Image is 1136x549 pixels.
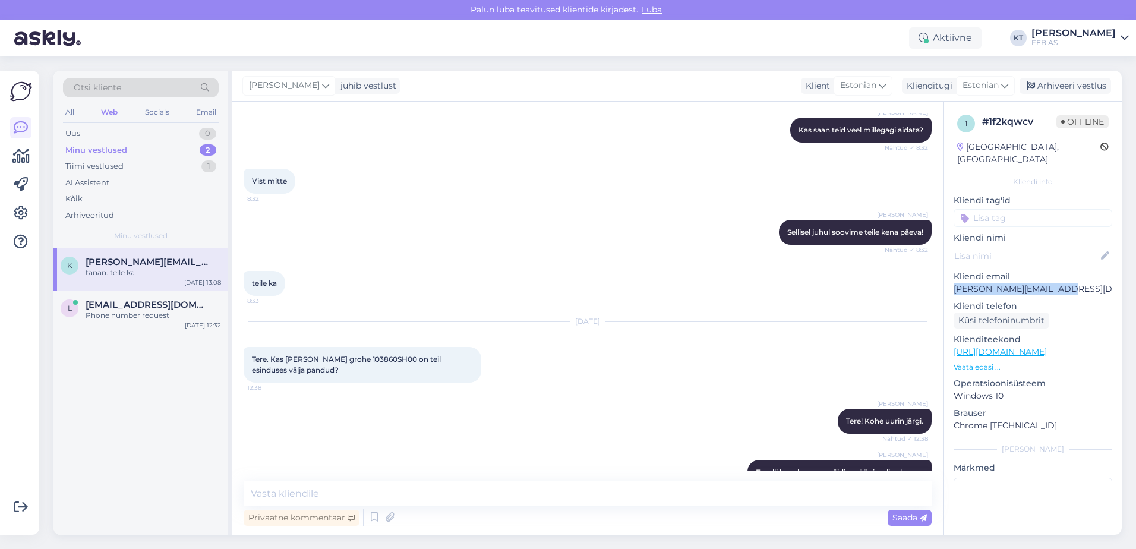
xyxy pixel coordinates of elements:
[247,383,292,392] span: 12:38
[65,128,80,140] div: Uus
[86,310,221,321] div: Phone number request
[252,355,443,374] span: Tere. Kas [PERSON_NAME] grohe 103860SH00 on teil esinduses välja pandud?
[65,210,114,222] div: Arhiveeritud
[1020,78,1111,94] div: Arhiveeri vestlus
[244,510,359,526] div: Privaatne kommentaar
[954,250,1099,263] input: Lisa nimi
[982,115,1056,129] div: # 1f2kqwcv
[1031,29,1116,38] div: [PERSON_NAME]
[954,390,1112,402] p: Windows 10
[954,300,1112,313] p: Kliendi telefon
[756,468,923,477] span: Forelli kaupluses on näidis müügisaalis olemas.
[10,80,32,103] img: Askly Logo
[954,419,1112,432] p: Chrome [TECHNICAL_ID]
[200,144,216,156] div: 2
[954,270,1112,283] p: Kliendi email
[877,210,928,219] span: [PERSON_NAME]
[892,512,927,523] span: Saada
[909,27,982,49] div: Aktiivne
[244,316,932,327] div: [DATE]
[954,377,1112,390] p: Operatsioonisüsteem
[249,79,320,92] span: [PERSON_NAME]
[954,176,1112,187] div: Kliendi info
[883,143,928,152] span: Nähtud ✓ 8:32
[954,444,1112,455] div: [PERSON_NAME]
[114,231,168,241] span: Minu vestlused
[247,296,292,305] span: 8:33
[954,362,1112,373] p: Vaata edasi ...
[68,304,72,313] span: L
[799,125,923,134] span: Kas saan teid veel millegagi aidata?
[902,80,952,92] div: Klienditugi
[67,261,72,270] span: k
[787,228,923,236] span: Sellisel juhul soovime teile kena päeva!
[65,193,83,205] div: Kõik
[877,399,928,408] span: [PERSON_NAME]
[963,79,999,92] span: Estonian
[86,299,209,310] span: Lallkristel96@gmail.com
[194,105,219,120] div: Email
[638,4,665,15] span: Luba
[99,105,120,120] div: Web
[877,450,928,459] span: [PERSON_NAME]
[252,279,277,288] span: teile ka
[247,194,292,203] span: 8:32
[1010,30,1027,46] div: KT
[954,232,1112,244] p: Kliendi nimi
[954,209,1112,227] input: Lisa tag
[1056,115,1109,128] span: Offline
[954,462,1112,474] p: Märkmed
[840,79,876,92] span: Estonian
[201,160,216,172] div: 1
[252,176,287,185] span: Vist mitte
[65,177,109,189] div: AI Assistent
[199,128,216,140] div: 0
[954,194,1112,207] p: Kliendi tag'id
[185,321,221,330] div: [DATE] 12:32
[65,144,127,156] div: Minu vestlused
[846,417,923,425] span: Tere! Kohe uurin järgi.
[954,333,1112,346] p: Klienditeekond
[965,119,967,128] span: 1
[1031,38,1116,48] div: FEB AS
[63,105,77,120] div: All
[336,80,396,92] div: juhib vestlust
[86,267,221,278] div: tänan. teile ka
[65,160,124,172] div: Tiimi vestlused
[954,407,1112,419] p: Brauser
[954,283,1112,295] p: [PERSON_NAME][EMAIL_ADDRESS][DOMAIN_NAME]
[954,346,1047,357] a: [URL][DOMAIN_NAME]
[883,245,928,254] span: Nähtud ✓ 8:32
[143,105,172,120] div: Socials
[1031,29,1129,48] a: [PERSON_NAME]FEB AS
[801,80,830,92] div: Klient
[74,81,121,94] span: Otsi kliente
[882,434,928,443] span: Nähtud ✓ 12:38
[86,257,209,267] span: karl.masing@hotmail.com
[957,141,1100,166] div: [GEOGRAPHIC_DATA], [GEOGRAPHIC_DATA]
[184,278,221,287] div: [DATE] 13:08
[954,313,1049,329] div: Küsi telefoninumbrit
